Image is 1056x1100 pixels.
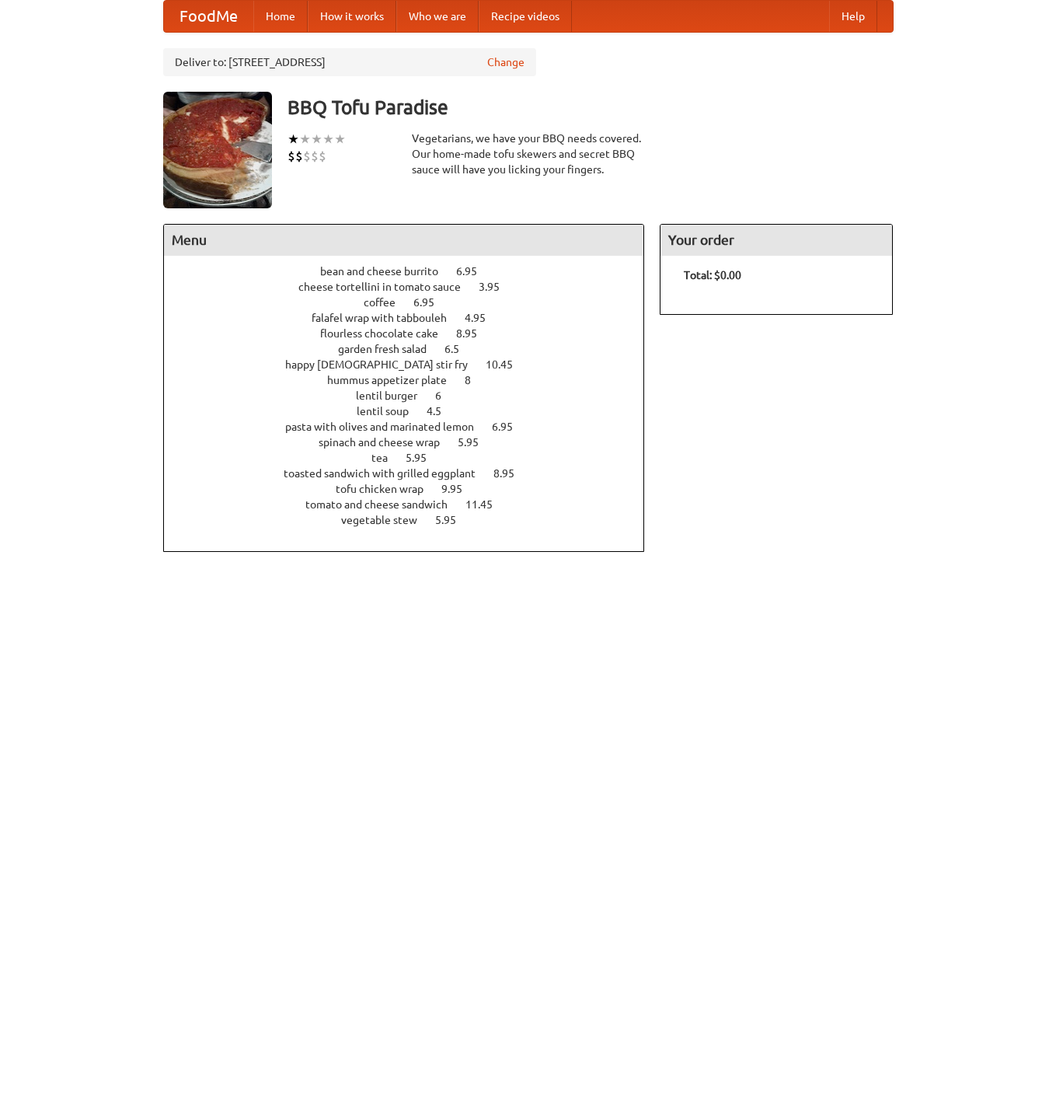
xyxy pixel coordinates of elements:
[311,148,319,165] li: $
[312,312,514,324] a: falafel wrap with tabbouleh 4.95
[305,498,521,511] a: tomato and cheese sandwich 11.45
[829,1,877,32] a: Help
[164,225,644,256] h4: Menu
[319,436,507,449] a: spinach and cheese wrap 5.95
[444,343,475,355] span: 6.5
[364,296,411,309] span: coffee
[465,498,508,511] span: 11.45
[371,452,455,464] a: tea 5.95
[341,514,433,526] span: vegetable stew
[456,265,493,278] span: 6.95
[284,467,543,480] a: toasted sandwich with grilled eggplant 8.95
[163,92,272,208] img: angular.jpg
[356,389,433,402] span: lentil burger
[336,483,439,495] span: tofu chicken wrap
[371,452,403,464] span: tea
[319,148,326,165] li: $
[285,358,542,371] a: happy [DEMOGRAPHIC_DATA] stir fry 10.45
[357,405,424,417] span: lentil soup
[285,358,483,371] span: happy [DEMOGRAPHIC_DATA] stir fry
[356,389,470,402] a: lentil burger 6
[492,421,528,433] span: 6.95
[479,1,572,32] a: Recipe videos
[341,514,485,526] a: vegetable stew 5.95
[413,296,450,309] span: 6.95
[684,269,741,281] b: Total: $0.00
[465,374,486,386] span: 8
[285,421,542,433] a: pasta with olives and marinated lemon 6.95
[412,131,645,177] div: Vegetarians, we have your BBQ needs covered. Our home-made tofu skewers and secret BBQ sauce will...
[396,1,479,32] a: Who we are
[427,405,457,417] span: 4.5
[319,436,455,449] span: spinach and cheese wrap
[465,312,501,324] span: 4.95
[322,131,334,148] li: ★
[364,296,463,309] a: coffee 6.95
[327,374,462,386] span: hummus appetizer plate
[285,421,490,433] span: pasta with olives and marinated lemon
[253,1,308,32] a: Home
[435,514,472,526] span: 5.95
[298,281,528,293] a: cheese tortellini in tomato sauce 3.95
[288,148,295,165] li: $
[308,1,396,32] a: How it works
[338,343,442,355] span: garden fresh salad
[320,265,506,278] a: bean and cheese burrito 6.95
[164,1,253,32] a: FoodMe
[493,467,530,480] span: 8.95
[320,265,454,278] span: bean and cheese burrito
[320,327,506,340] a: flourless chocolate cake 8.95
[298,281,476,293] span: cheese tortellini in tomato sauce
[303,148,311,165] li: $
[327,374,500,386] a: hummus appetizer plate 8
[336,483,491,495] a: tofu chicken wrap 9.95
[338,343,488,355] a: garden fresh salad 6.5
[406,452,442,464] span: 5.95
[311,131,322,148] li: ★
[295,148,303,165] li: $
[288,92,894,123] h3: BBQ Tofu Paradise
[435,389,457,402] span: 6
[456,327,493,340] span: 8.95
[312,312,462,324] span: falafel wrap with tabbouleh
[486,358,528,371] span: 10.45
[441,483,478,495] span: 9.95
[288,131,299,148] li: ★
[305,498,463,511] span: tomato and cheese sandwich
[334,131,346,148] li: ★
[320,327,454,340] span: flourless chocolate cake
[357,405,470,417] a: lentil soup 4.5
[479,281,515,293] span: 3.95
[299,131,311,148] li: ★
[487,54,525,70] a: Change
[660,225,892,256] h4: Your order
[284,467,491,480] span: toasted sandwich with grilled eggplant
[458,436,494,449] span: 5.95
[163,48,536,76] div: Deliver to: [STREET_ADDRESS]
